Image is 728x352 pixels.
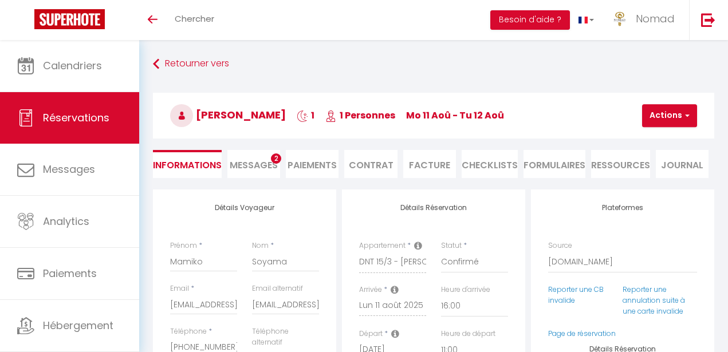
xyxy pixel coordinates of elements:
[297,109,314,122] span: 1
[701,13,715,27] img: logout
[153,54,714,74] a: Retourner vers
[359,240,406,251] label: Appartement
[271,153,281,164] span: 2
[548,204,697,212] h4: Plateformes
[43,58,102,73] span: Calendriers
[359,329,383,339] label: Départ
[656,150,709,178] li: Journal
[43,214,89,228] span: Analytics
[43,110,109,125] span: Réservations
[441,329,495,339] label: Heure de départ
[286,150,339,178] li: Paiements
[406,109,504,122] span: Mo 11 Aoû - Tu 12 Aoû
[170,283,189,294] label: Email
[623,284,685,316] a: Reporter une annulation suite à une carte invalide
[642,104,697,127] button: Actions
[548,240,572,251] label: Source
[170,108,286,122] span: [PERSON_NAME]
[325,109,395,122] span: 1 Personnes
[441,284,490,295] label: Heure d'arrivée
[43,266,97,280] span: Paiements
[43,318,113,333] span: Hébergement
[636,11,675,26] span: Nomad
[611,10,628,27] img: ...
[43,162,95,176] span: Messages
[524,150,585,178] li: FORMULAIRES
[252,240,269,251] label: Nom
[170,240,197,251] label: Prénom
[548,329,616,338] a: Page de réservation
[344,150,397,178] li: Contrat
[359,284,382,295] label: Arrivée
[153,150,222,178] li: Informations
[591,150,650,178] li: Ressources
[359,204,508,212] h4: Détails Réservation
[230,159,278,172] span: Messages
[175,13,214,25] span: Chercher
[490,10,570,30] button: Besoin d'aide ?
[34,9,105,29] img: Super Booking
[170,326,207,337] label: Téléphone
[462,150,518,178] li: CHECKLISTS
[403,150,456,178] li: Facture
[170,204,319,212] h4: Détails Voyageur
[252,283,303,294] label: Email alternatif
[548,284,604,305] a: Reporter une CB invalide
[441,240,462,251] label: Statut
[252,326,319,348] label: Téléphone alternatif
